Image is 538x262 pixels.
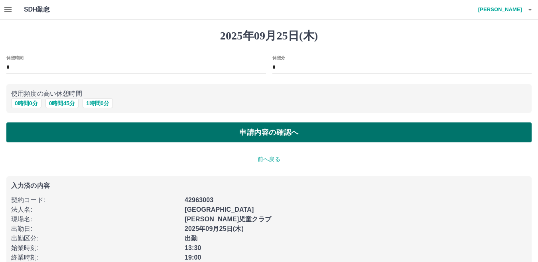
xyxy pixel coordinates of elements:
[11,205,180,215] p: 法人名 :
[11,243,180,253] p: 始業時刻 :
[185,244,201,251] b: 13:30
[185,197,213,203] b: 42963003
[185,206,254,213] b: [GEOGRAPHIC_DATA]
[11,183,527,189] p: 入力済の内容
[83,98,113,108] button: 1時間0分
[11,98,41,108] button: 0時間0分
[11,89,527,98] p: 使用頻度の高い休憩時間
[185,235,197,242] b: 出勤
[185,216,271,223] b: [PERSON_NAME]児童クラブ
[11,195,180,205] p: 契約コード :
[11,224,180,234] p: 出勤日 :
[6,55,23,61] label: 休憩時間
[45,98,79,108] button: 0時間45分
[6,29,532,43] h1: 2025年09月25日(木)
[185,254,201,261] b: 19:00
[11,234,180,243] p: 出勤区分 :
[185,225,244,232] b: 2025年09月25日(木)
[11,215,180,224] p: 現場名 :
[6,155,532,164] p: 前へ戻る
[272,55,285,61] label: 休憩分
[6,122,532,142] button: 申請内容の確認へ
